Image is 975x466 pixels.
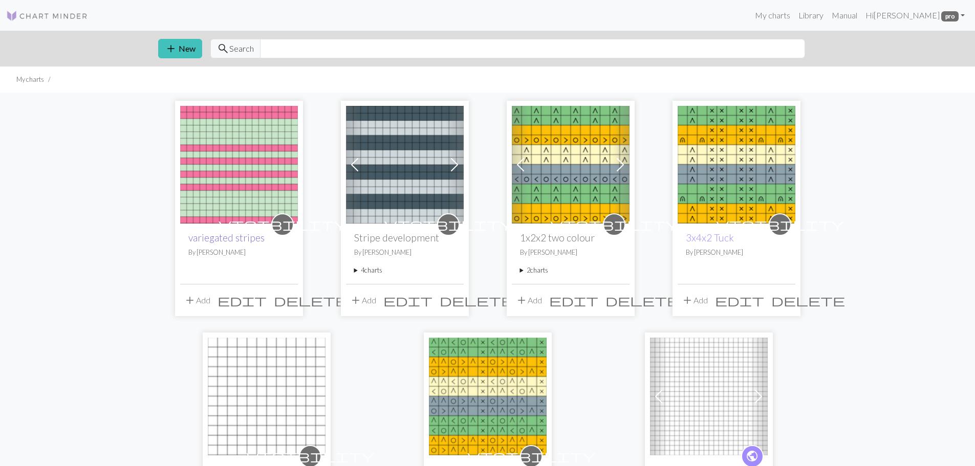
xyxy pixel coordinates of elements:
[208,338,326,455] img: 3x4x2 Tuck
[650,390,768,400] a: 1x1x2 tuck stitch
[678,106,795,224] img: 3x4x2 Tuck
[218,293,267,307] span: edit
[188,232,265,243] a: variegated stripes
[681,293,694,307] span: add
[218,294,267,306] i: Edit
[605,293,679,307] span: delete
[180,106,298,224] img: variegated stripes
[678,159,795,168] a: 3x4x2 Tuck
[512,291,546,310] button: Add
[383,293,432,307] span: edit
[346,159,464,168] a: Stripe development
[6,10,88,22] img: Logo
[440,293,513,307] span: delete
[512,159,630,168] a: 1x2x2 three colour
[354,248,456,257] p: By [PERSON_NAME]
[520,232,621,243] h2: 1x2x2 two colour
[384,216,512,232] span: visibility
[550,216,678,232] span: visibility
[861,5,969,26] a: Hi[PERSON_NAME] pro
[380,291,436,310] button: Edit
[436,291,517,310] button: Delete
[214,291,270,310] button: Edit
[686,248,787,257] p: By [PERSON_NAME]
[354,265,456,275] summary: 4charts
[751,5,794,26] a: My charts
[180,291,214,310] button: Add
[346,106,464,224] img: Stripe development
[429,390,547,400] a: 2x1 tuck jacquard
[546,291,602,310] button: Edit
[768,291,849,310] button: Delete
[270,291,351,310] button: Delete
[165,41,177,56] span: add
[467,448,595,464] span: visibility
[219,216,346,232] span: visibility
[429,338,547,455] img: 2x1 tuck jacquard
[515,293,528,307] span: add
[549,294,598,306] i: Edit
[384,214,512,235] i: private
[794,5,828,26] a: Library
[16,75,44,84] li: My charts
[828,5,861,26] a: Manual
[716,216,844,232] span: visibility
[520,265,621,275] summary: 2charts
[549,293,598,307] span: edit
[219,214,346,235] i: private
[383,294,432,306] i: Edit
[715,293,764,307] span: edit
[520,248,621,257] p: By [PERSON_NAME]
[246,448,374,464] span: visibility
[602,291,683,310] button: Delete
[746,448,759,464] span: public
[650,338,768,455] img: 1x1x2 tuck stitch
[208,390,326,400] a: 3x4x2 Tuck
[180,159,298,168] a: variegated stripes
[354,232,456,243] h2: Stripe development
[716,214,844,235] i: private
[715,294,764,306] i: Edit
[188,248,290,257] p: By [PERSON_NAME]
[346,291,380,310] button: Add
[711,291,768,310] button: Edit
[686,232,734,243] a: 3x4x2 Tuck
[771,293,845,307] span: delete
[350,293,362,307] span: add
[941,11,959,21] span: pro
[158,39,202,58] button: New
[678,291,711,310] button: Add
[512,106,630,224] img: 1x2x2 three colour
[229,42,254,55] span: Search
[184,293,196,307] span: add
[217,41,229,56] span: search
[274,293,348,307] span: delete
[550,214,678,235] i: private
